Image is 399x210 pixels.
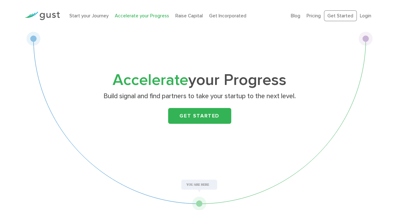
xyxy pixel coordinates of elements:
a: Accelerate your Progress [115,13,169,19]
img: Gust Logo [25,12,60,20]
h1: your Progress [75,73,324,87]
a: Start your Journey [69,13,109,19]
a: Get Incorporated [209,13,246,19]
span: Accelerate [113,71,188,89]
p: Build signal and find partners to take your startup to the next level. [77,92,322,101]
a: Pricing [307,13,321,19]
a: Get Started [324,10,357,21]
a: Get Started [168,108,231,124]
a: Login [360,13,371,19]
a: Raise Capital [175,13,203,19]
a: Blog [291,13,300,19]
